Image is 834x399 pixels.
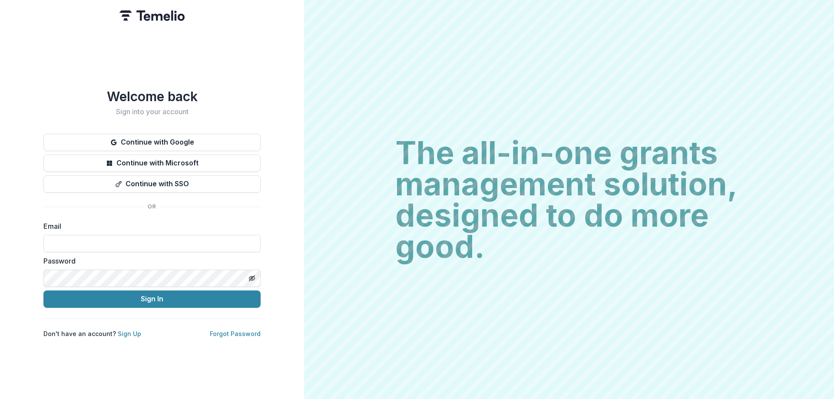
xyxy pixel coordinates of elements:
label: Email [43,221,255,231]
button: Sign In [43,290,261,308]
a: Sign Up [118,330,141,337]
a: Forgot Password [210,330,261,337]
h2: Sign into your account [43,108,261,116]
button: Toggle password visibility [245,271,259,285]
button: Continue with SSO [43,175,261,193]
button: Continue with Google [43,134,261,151]
button: Continue with Microsoft [43,155,261,172]
img: Temelio [119,10,185,21]
label: Password [43,256,255,266]
h1: Welcome back [43,89,261,104]
p: Don't have an account? [43,329,141,338]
